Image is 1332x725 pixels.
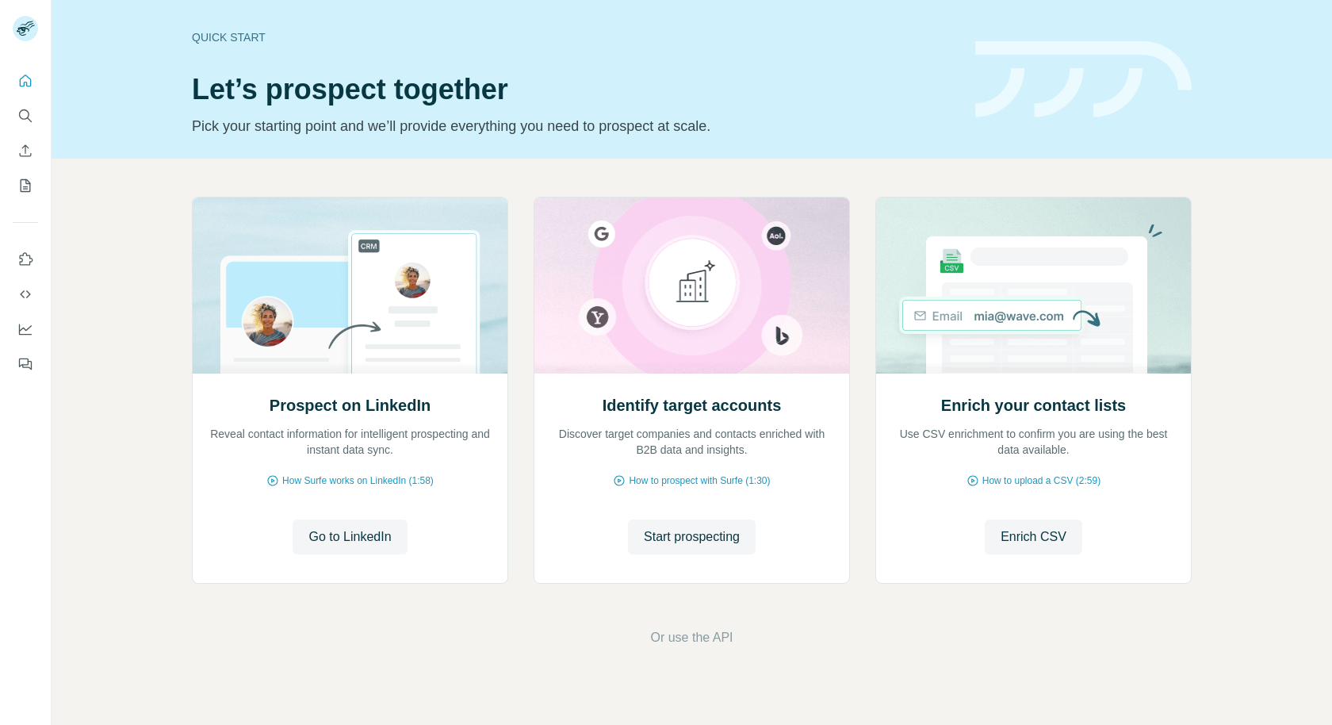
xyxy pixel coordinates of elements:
[534,198,850,374] img: Identify target accounts
[192,29,956,45] div: Quick start
[293,520,407,554] button: Go to LinkedIn
[192,74,956,105] h1: Let’s prospect together
[982,474,1100,488] span: How to upload a CSV (2:59)
[644,527,740,547] span: Start prospecting
[308,527,391,547] span: Go to LinkedIn
[13,171,38,200] button: My lists
[892,426,1175,458] p: Use CSV enrichment to confirm you are using the best data available.
[13,280,38,309] button: Use Surfe API
[550,426,833,458] p: Discover target companies and contacts enriched with B2B data and insights.
[270,394,431,416] h2: Prospect on LinkedIn
[13,350,38,378] button: Feedback
[628,520,756,554] button: Start prospecting
[1001,527,1066,547] span: Enrich CSV
[13,245,38,274] button: Use Surfe on LinkedIn
[192,198,508,374] img: Prospect on LinkedIn
[13,102,38,130] button: Search
[13,136,38,165] button: Enrich CSV
[13,315,38,343] button: Dashboard
[629,474,770,488] span: How to prospect with Surfe (1:30)
[603,394,782,416] h2: Identify target accounts
[13,67,38,95] button: Quick start
[192,115,956,137] p: Pick your starting point and we’ll provide everything you need to prospect at scale.
[282,474,434,488] span: How Surfe works on LinkedIn (1:58)
[985,520,1082,554] button: Enrich CSV
[941,394,1126,416] h2: Enrich your contact lists
[209,426,492,458] p: Reveal contact information for intelligent prospecting and instant data sync.
[650,628,733,647] button: Or use the API
[875,198,1192,374] img: Enrich your contact lists
[975,41,1192,118] img: banner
